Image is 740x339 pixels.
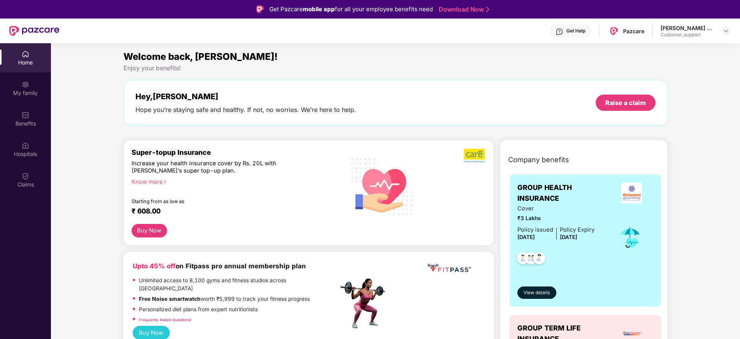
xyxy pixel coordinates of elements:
span: View details [524,289,550,297]
div: ₹ 608.00 [132,207,331,216]
strong: mobile app [303,5,335,13]
span: GROUP HEALTH INSURANCE [517,182,610,204]
img: New Pazcare Logo [9,26,59,36]
img: b5dec4f62d2307b9de63beb79f102df3.png [464,148,486,163]
div: Raise a claim [605,98,646,107]
span: [DATE] [517,234,535,240]
p: worth ₹5,999 to track your fitness progress [139,295,310,303]
div: Super-topup Insurance [132,148,338,156]
div: Customer_support [661,32,715,38]
img: Pazcare_Logo.png [608,25,620,37]
div: Hope you’re staying safe and healthy. If not, no worries. We’re here to help. [135,106,356,114]
img: svg+xml;base64,PHN2ZyBpZD0iQ2xhaW0iIHhtbG5zPSJodHRwOi8vd3d3LnczLm9yZy8yMDAwL3N2ZyIgd2lkdGg9IjIwIi... [22,172,29,180]
span: ₹3 Lakhs [517,214,595,223]
b: on Fitpass pro annual membership plan [133,262,306,270]
img: fppp.png [426,261,472,275]
span: Cover [517,204,595,213]
span: [DATE] [560,234,577,240]
div: Starting from as low as [132,198,306,204]
img: svg+xml;base64,PHN2ZyBpZD0iSG9tZSIgeG1sbnM9Imh0dHA6Ly93d3cudzMub3JnLzIwMDAvc3ZnIiB3aWR0aD0iMjAiIG... [22,50,29,58]
img: fpp.png [338,276,392,331]
div: Increase your health insurance cover by Rs. 20L with [PERSON_NAME]’s super top-up plan. [132,160,305,175]
img: svg+xml;base64,PHN2ZyBpZD0iQmVuZWZpdHMiIHhtbG5zPSJodHRwOi8vd3d3LnczLm9yZy8yMDAwL3N2ZyIgd2lkdGg9Ij... [22,111,29,119]
img: Logo [256,5,264,13]
div: Hey, [PERSON_NAME] [135,92,356,101]
div: Get Help [566,28,585,34]
button: View details [517,286,556,299]
div: [PERSON_NAME] Y C [661,24,715,32]
img: svg+xml;base64,PHN2ZyBpZD0iSG9zcGl0YWxzIiB4bWxucz0iaHR0cDovL3d3dy53My5vcmcvMjAwMC9zdmciIHdpZHRoPS... [22,142,29,149]
strong: Free Noise smartwatch [139,296,201,302]
a: Download Now [439,5,487,14]
div: Enjoy your benefits! [123,64,668,72]
div: Get Pazcare for all your employee benefits need [269,5,433,14]
div: Policy Expiry [560,225,595,234]
span: right [163,180,167,184]
div: Know more [132,178,334,184]
b: Upto 45% off [133,262,176,270]
img: svg+xml;base64,PHN2ZyBpZD0iRHJvcGRvd24tMzJ4MzIiIHhtbG5zPSJodHRwOi8vd3d3LnczLm9yZy8yMDAwL3N2ZyIgd2... [723,28,729,34]
img: svg+xml;base64,PHN2ZyB4bWxucz0iaHR0cDovL3d3dy53My5vcmcvMjAwMC9zdmciIHhtbG5zOnhsaW5rPSJodHRwOi8vd3... [345,149,419,224]
img: svg+xml;base64,PHN2ZyB4bWxucz0iaHR0cDovL3d3dy53My5vcmcvMjAwMC9zdmciIHdpZHRoPSI0OC45NDMiIGhlaWdodD... [514,250,532,269]
img: svg+xml;base64,PHN2ZyB4bWxucz0iaHR0cDovL3d3dy53My5vcmcvMjAwMC9zdmciIHdpZHRoPSI0OC45MTUiIGhlaWdodD... [522,250,541,269]
span: Welcome back, [PERSON_NAME]! [123,51,278,62]
img: svg+xml;base64,PHN2ZyB4bWxucz0iaHR0cDovL3d3dy53My5vcmcvMjAwMC9zdmciIHdpZHRoPSI0OC45NDMiIGhlaWdodD... [530,250,549,269]
img: insurerLogo [621,183,642,203]
span: Company benefits [508,154,569,165]
img: svg+xml;base64,PHN2ZyB3aWR0aD0iMjAiIGhlaWdodD0iMjAiIHZpZXdCb3g9IjAgMCAyMCAyMCIgZmlsbD0ibm9uZSIgeG... [22,81,29,88]
a: Frequently Asked Questions! [139,317,191,322]
div: Pazcare [623,27,644,35]
div: Policy issued [517,225,553,234]
img: svg+xml;base64,PHN2ZyBpZD0iSGVscC0zMngzMiIgeG1sbnM9Imh0dHA6Ly93d3cudzMub3JnLzIwMDAvc3ZnIiB3aWR0aD... [556,28,563,36]
img: Stroke [486,5,489,14]
button: Buy Now [132,224,167,237]
p: Unlimited access to 8,100 gyms and fitness studios across [GEOGRAPHIC_DATA] [139,276,338,293]
img: icon [618,225,643,250]
p: Personalized diet plans from expert nutritionists [139,305,258,314]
